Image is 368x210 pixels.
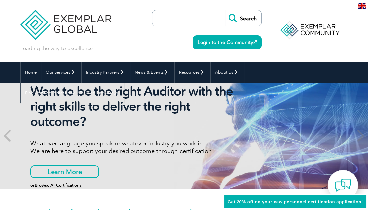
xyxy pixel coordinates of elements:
[41,62,81,83] a: Our Services
[228,199,363,204] span: Get 20% off on your new personnel certification application!
[30,84,233,129] h2: Want to be the right Auditor with the right skills to deliver the right outcome?
[130,62,174,83] a: News & Events
[21,83,124,103] a: Find Certified Professional / Training Provider
[193,35,262,49] a: Login to the Community
[211,62,244,83] a: About Us
[30,183,233,188] h6: or
[225,10,261,26] input: Search
[21,62,41,83] a: Home
[335,177,351,193] img: contact-chat.png
[253,40,257,44] img: open_square.png
[20,45,93,52] p: Leading the way to excellence
[175,62,210,83] a: Resources
[35,183,82,188] a: Browse All Certifications
[82,62,130,83] a: Industry Partners
[30,139,233,155] p: Whatever language you speak or whatever industry you work in We are here to support your desired ...
[358,3,366,9] img: en
[30,165,99,178] a: Learn More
